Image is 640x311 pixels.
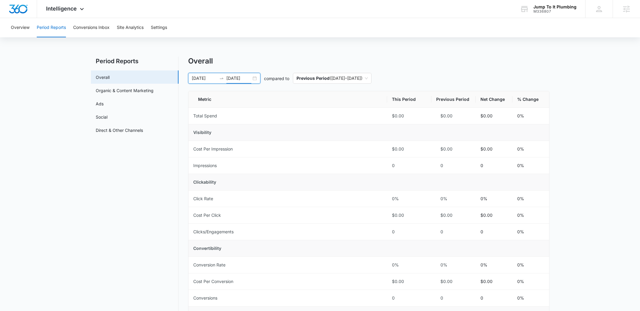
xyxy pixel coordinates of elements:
div: Cost Per Impression [193,146,233,152]
div: Impressions [193,162,217,169]
a: Organic & Content Marketing [96,87,154,94]
div: 0 [392,295,427,301]
button: Settings [151,18,167,37]
div: Conversions [193,295,217,301]
div: 0 [436,295,471,301]
div: 0% [392,195,427,202]
span: Intelligence [46,5,77,12]
span: to [219,76,224,81]
p: 0% [517,262,524,268]
p: 0 [480,229,483,235]
p: $0.00 [480,212,492,219]
div: 0% [436,262,471,268]
p: 0% [517,212,524,219]
p: $0.00 [480,146,492,152]
span: ( [DATE] – [DATE] ) [297,73,368,83]
input: End date [226,75,251,82]
h2: Period Reports [91,57,179,66]
div: 0% [436,195,471,202]
div: Conversion Rate [193,262,225,268]
div: Cost Per Conversion [193,278,233,285]
td: Visibility [188,124,549,141]
th: This Period [387,91,431,108]
div: $0.00 [436,212,471,219]
div: $0.00 [436,278,471,285]
input: Start date [192,75,217,82]
div: $0.00 [436,113,471,119]
div: 0 [392,162,427,169]
th: Net Change [476,91,512,108]
p: 0% [517,295,524,301]
p: 0% [517,229,524,235]
p: 0% [517,195,524,202]
button: Period Reports [37,18,66,37]
p: 0% [517,278,524,285]
a: Direct & Other Channels [96,127,143,133]
p: 0% [517,146,524,152]
p: compared to [264,75,289,82]
div: 0 [436,162,471,169]
button: Overview [11,18,30,37]
p: 0% [480,195,487,202]
div: $0.00 [392,212,427,219]
a: Social [96,114,107,120]
p: 0% [517,113,524,119]
span: swap-right [219,76,224,81]
p: 0 [480,162,483,169]
div: account name [533,5,576,9]
p: $0.00 [480,278,492,285]
div: $0.00 [436,146,471,152]
div: Cost Per Click [193,212,221,219]
p: 0% [517,162,524,169]
th: Metric [188,91,387,108]
p: $0.00 [480,113,492,119]
th: Previous Period [431,91,476,108]
div: $0.00 [392,278,427,285]
div: 0 [392,229,427,235]
p: 0% [480,262,487,268]
div: Click Rate [193,195,213,202]
h1: Overall [188,57,213,66]
div: 0 [436,229,471,235]
a: Overall [96,74,110,80]
div: 0% [392,262,427,268]
button: Site Analytics [117,18,144,37]
td: Convertibility [188,240,549,257]
div: $0.00 [392,146,427,152]
a: Ads [96,101,104,107]
div: $0.00 [392,113,427,119]
th: % Change [512,91,549,108]
button: Conversions Inbox [73,18,110,37]
p: 0 [480,295,483,301]
p: Previous Period [297,76,330,81]
div: Total Spend [193,113,217,119]
div: account id [533,9,576,14]
div: Clicks/Engagements [193,229,234,235]
td: Clickability [188,174,549,191]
